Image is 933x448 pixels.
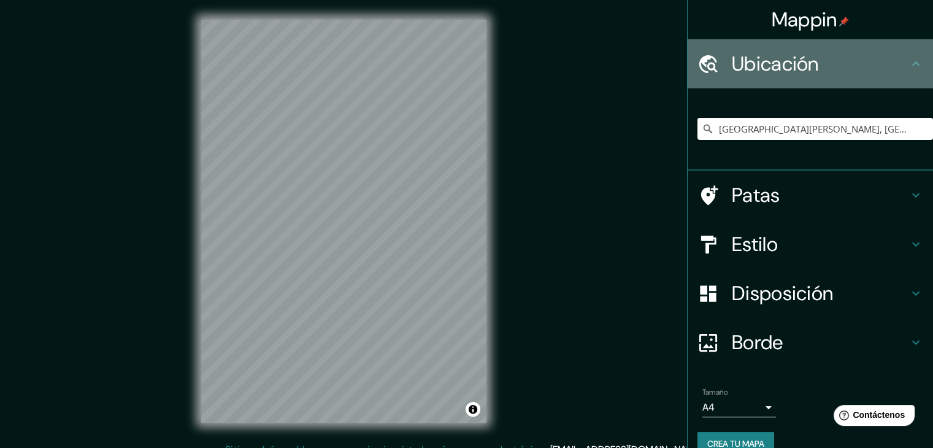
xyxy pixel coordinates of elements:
div: A4 [702,398,776,417]
canvas: Mapa [201,20,486,423]
input: Elige tu ciudad o zona [697,118,933,140]
font: Ubicación [732,51,819,77]
font: Estilo [732,231,778,257]
iframe: Lanzador de widgets de ayuda [824,400,920,434]
button: Activar o desactivar atribución [466,402,480,417]
img: pin-icon.png [839,17,849,26]
font: A4 [702,401,715,414]
font: Borde [732,330,783,355]
font: Mappin [772,7,837,33]
div: Estilo [688,220,933,269]
font: Patas [732,182,780,208]
div: Patas [688,171,933,220]
font: Disposición [732,280,833,306]
div: Ubicación [688,39,933,88]
div: Borde [688,318,933,367]
div: Disposición [688,269,933,318]
font: Tamaño [702,387,728,397]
